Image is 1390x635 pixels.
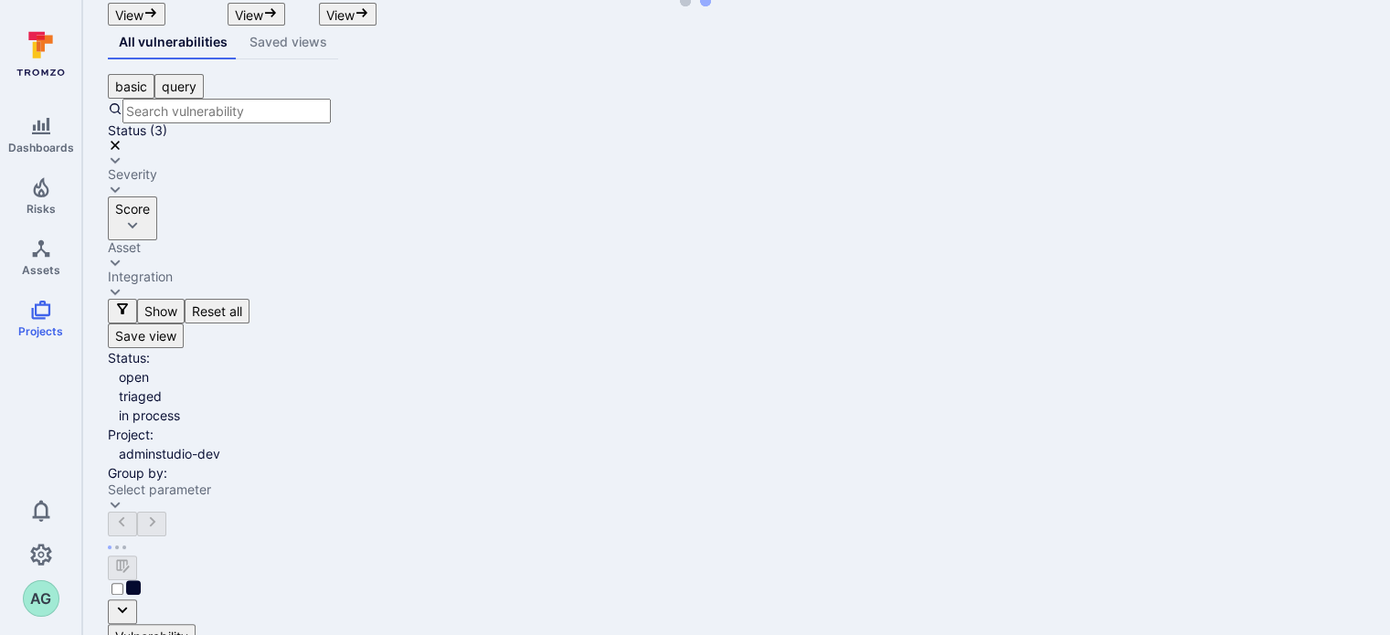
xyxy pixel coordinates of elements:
button: query [154,74,204,99]
button: AG [23,580,59,617]
input: Search vulnerability [122,99,331,123]
a: View [228,7,285,23]
button: Expand dropdown [108,182,122,196]
span: Dashboards [8,141,74,154]
span: Project : [108,427,154,442]
button: View [319,3,377,26]
button: basic [108,74,154,99]
button: Select parameter [108,482,1364,497]
button: Clear selection [108,138,122,153]
div: Ambika Golla Thimmaiah [23,580,59,617]
button: Severity [108,167,1364,182]
span: Select all rows [108,582,141,598]
span: adminstudio-dev [108,446,231,461]
button: View [108,3,165,26]
div: Severity [108,167,157,182]
button: Show [137,299,185,323]
a: View [108,7,165,23]
span: Group by: [108,465,167,481]
div: grouping parameters [108,482,1364,512]
span: Assets [22,263,60,277]
span: open [108,369,160,385]
button: Manage columns [108,556,137,580]
button: Expand dropdown [108,284,122,299]
span: Risks [27,202,56,216]
button: Status(3) [108,123,1364,138]
div: All vulnerabilities [119,33,228,51]
div: Saved views [249,33,327,51]
button: Filters [108,299,137,323]
div: Select parameter [108,482,211,497]
button: Reset all [185,299,249,323]
button: Save view [108,323,184,348]
span: in process [108,407,191,423]
div: Score [115,199,150,218]
button: Expand dropdown [108,255,122,270]
div: Asset [108,240,141,255]
div: Manage columns [108,556,1364,580]
div: Status [108,123,146,138]
a: View [319,7,377,23]
button: Asset [108,240,1364,255]
button: View [228,3,285,26]
div: assets tabs [108,26,1364,59]
span: Projects [18,324,63,338]
input: Select all rows [111,583,123,595]
div: Integration [108,270,173,284]
button: Go to the previous page [108,512,137,536]
span: Status : [108,350,150,365]
button: Score [108,196,157,240]
span: triaged [108,388,173,404]
img: Loading... [108,545,126,549]
button: Integration [108,270,1364,284]
div: ( 3 ) [108,123,1364,138]
button: Expand dropdown [108,497,122,512]
button: Go to the next page [137,512,166,536]
button: Expand dropdown [108,153,122,167]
